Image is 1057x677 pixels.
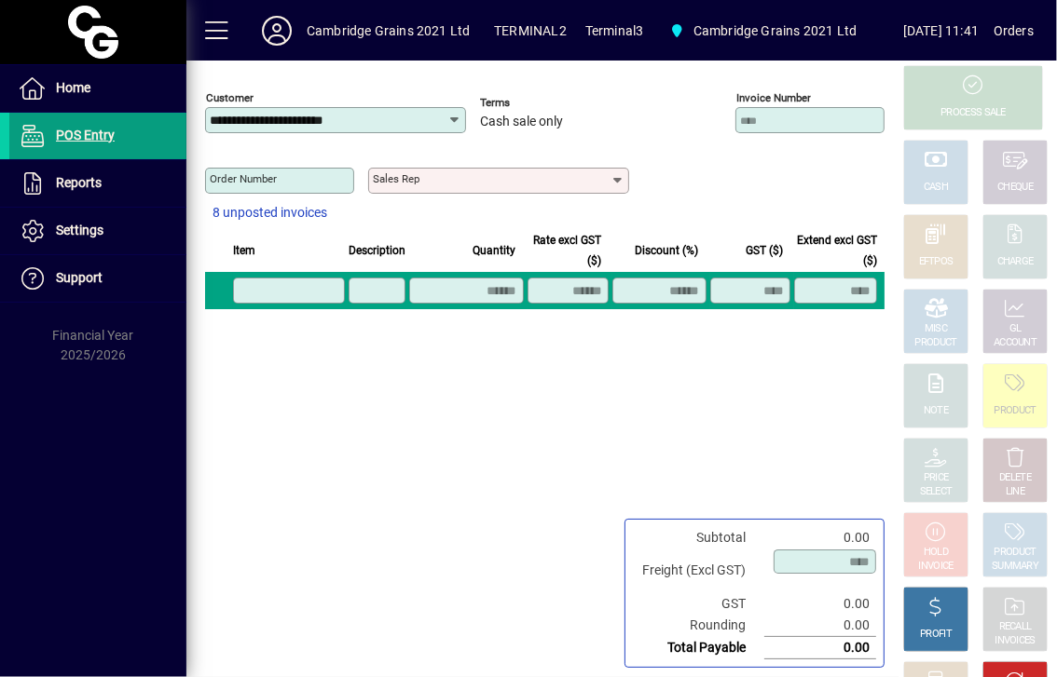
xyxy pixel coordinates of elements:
div: MISC [925,322,947,336]
div: EFTPOS [919,255,954,269]
div: PRODUCT [994,404,1036,418]
div: Orders [994,16,1034,46]
td: Freight (Excl GST) [633,548,764,593]
span: TERMINAL2 [494,16,567,46]
td: Subtotal [633,527,764,548]
span: Cash sale only [480,115,563,129]
div: CASH [924,181,948,195]
mat-label: Invoice number [736,91,811,104]
span: 8 unposted invoices [213,203,327,223]
div: PRICE [924,471,949,485]
span: Terms [480,97,592,109]
div: ACCOUNT [994,336,1036,350]
span: Quantity [474,240,516,261]
span: Home [56,80,90,95]
div: PROFIT [920,628,952,642]
td: 0.00 [764,527,876,548]
td: Total Payable [633,637,764,659]
span: [DATE] 11:41 [888,16,994,46]
mat-label: Sales rep [373,172,419,185]
span: GST ($) [746,240,783,261]
div: LINE [1006,485,1024,499]
span: Cambridge Grains 2021 Ltd [693,16,857,46]
span: Cambridge Grains 2021 Ltd [662,14,864,47]
div: INVOICES [995,634,1035,648]
td: GST [633,593,764,615]
span: POS Entry [56,128,115,142]
div: INVOICE [918,560,953,574]
span: Rate excl GST ($) [528,230,602,271]
div: HOLD [924,546,948,560]
span: Support [56,270,103,285]
span: Description [349,240,405,261]
mat-label: Customer [206,91,254,104]
div: RECALL [999,620,1032,634]
div: SUMMARY [992,560,1038,574]
button: Profile [247,14,307,47]
td: Rounding [633,615,764,637]
span: Item [233,240,255,261]
td: 0.00 [764,615,876,637]
div: CHEQUE [997,181,1033,195]
a: Support [9,255,186,302]
span: Settings [56,223,103,237]
td: 0.00 [764,637,876,659]
div: Cambridge Grains 2021 Ltd [307,16,470,46]
div: SELECT [920,485,953,499]
span: Reports [56,175,102,190]
div: PRODUCT [914,336,956,350]
mat-label: Order number [210,172,277,185]
div: CHARGE [997,255,1034,269]
a: Settings [9,208,186,254]
div: NOTE [924,404,948,418]
span: Terminal3 [585,16,644,46]
div: PRODUCT [994,546,1036,560]
span: Extend excl GST ($) [794,230,877,271]
a: Home [9,65,186,112]
span: Discount (%) [636,240,699,261]
div: GL [1009,322,1022,336]
button: 8 unposted invoices [205,196,335,230]
a: Reports [9,160,186,207]
td: 0.00 [764,593,876,615]
div: DELETE [999,471,1031,485]
div: PROCESS SALE [940,106,1006,120]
